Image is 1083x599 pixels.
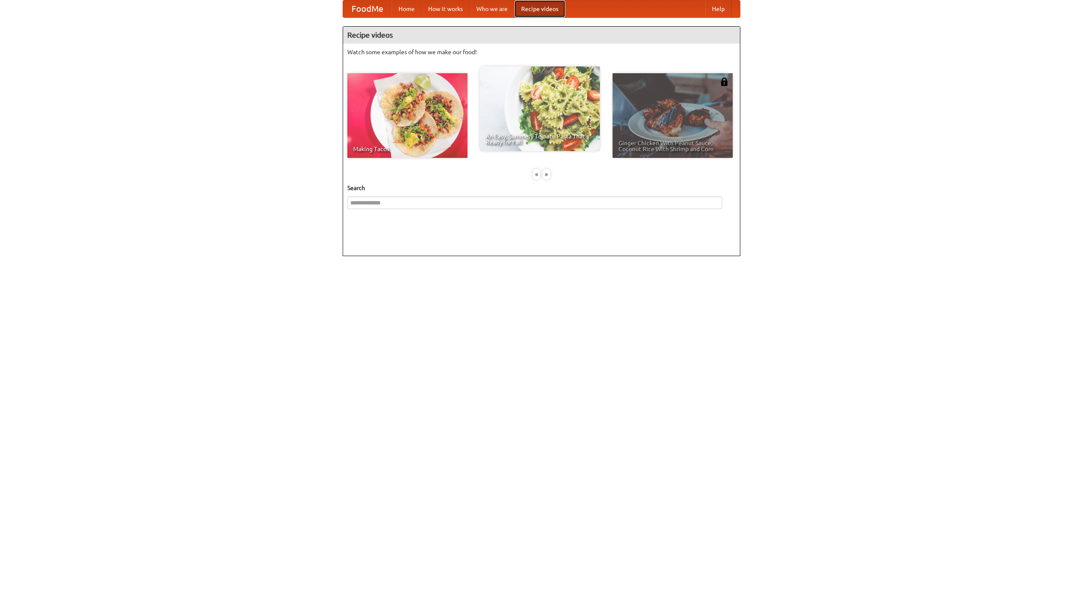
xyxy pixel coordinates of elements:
p: Watch some examples of how we make our food! [347,48,736,56]
span: An Easy, Summery Tomato Pasta That's Ready for Fall [486,133,594,145]
h4: Recipe videos [343,27,740,44]
a: Making Tacos [347,73,467,158]
a: Home [392,0,421,17]
a: How it works [421,0,470,17]
a: Who we are [470,0,514,17]
h5: Search [347,184,736,192]
div: » [543,169,550,179]
a: An Easy, Summery Tomato Pasta That's Ready for Fall [480,66,600,151]
div: « [533,169,540,179]
a: FoodMe [343,0,392,17]
img: 483408.png [720,77,728,86]
a: Recipe videos [514,0,565,17]
span: Making Tacos [353,146,462,152]
a: Help [705,0,731,17]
